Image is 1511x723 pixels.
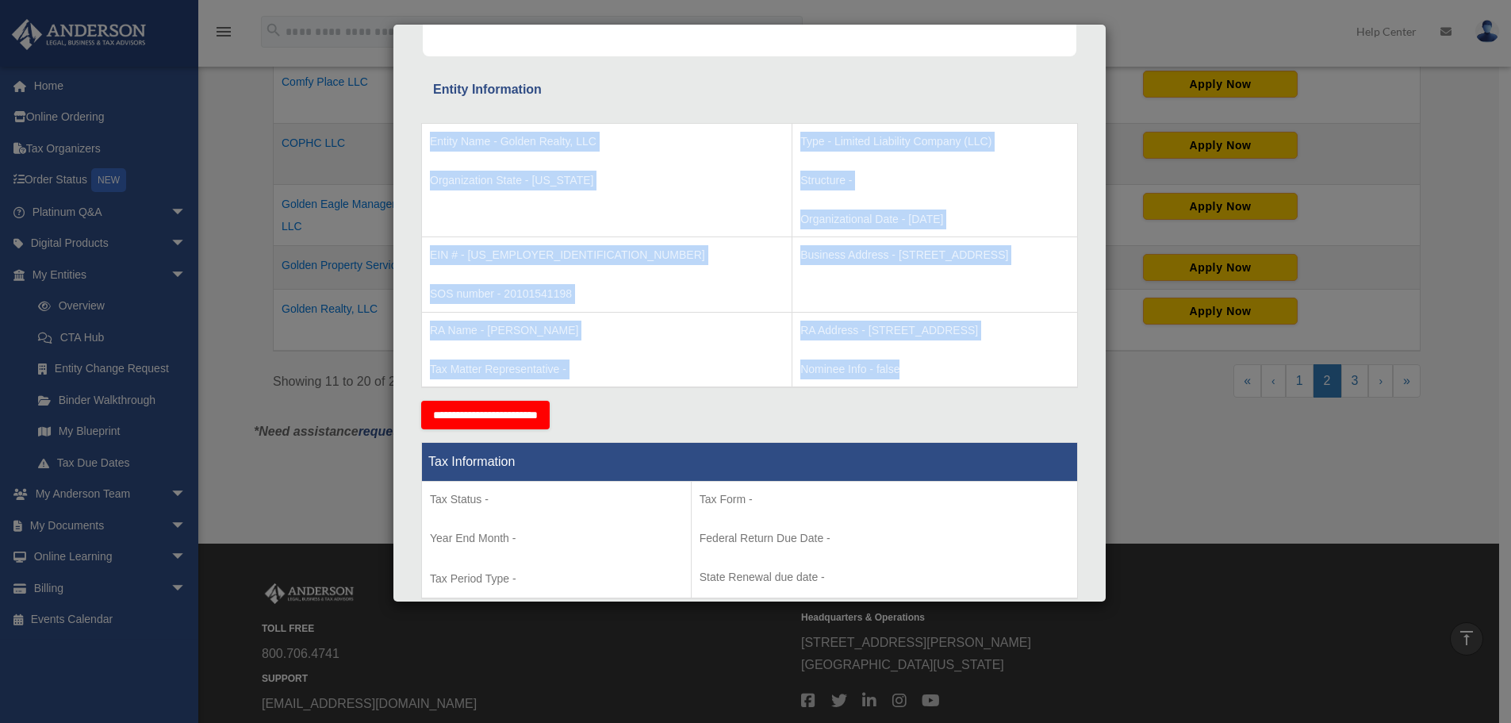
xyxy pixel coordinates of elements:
[700,490,1069,510] p: Tax Form -
[430,490,683,510] p: Tax Status -
[433,79,1066,101] div: Entity Information
[800,132,1069,152] p: Type - Limited Liability Company (LLC)
[700,567,1069,587] p: State Renewal due date -
[430,171,784,190] p: Organization State - [US_STATE]
[800,321,1069,340] p: RA Address - [STREET_ADDRESS]
[430,360,784,379] p: Tax Matter Representative -
[422,482,692,599] td: Tax Period Type -
[430,284,784,304] p: SOS number - 20101541198
[430,529,683,548] p: Year End Month -
[800,210,1069,229] p: Organizational Date - [DATE]
[430,132,784,152] p: Entity Name - Golden Realty, LLC
[430,245,784,265] p: EIN # - [US_EMPLOYER_IDENTIFICATION_NUMBER]
[430,321,784,340] p: RA Name - [PERSON_NAME]
[700,529,1069,548] p: Federal Return Due Date -
[800,360,1069,379] p: Nominee Info - false
[422,443,1078,482] th: Tax Information
[800,171,1069,190] p: Structure -
[800,245,1069,265] p: Business Address - [STREET_ADDRESS]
